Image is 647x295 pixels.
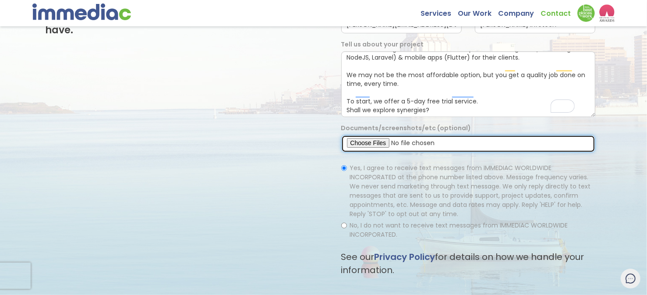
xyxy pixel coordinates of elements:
[32,4,131,20] img: immediac
[341,40,424,49] label: Tell us about your project
[541,4,577,18] a: Contact
[498,4,541,18] a: Company
[577,4,595,22] img: Down
[350,221,568,239] span: No, I do not want to receive text messages from IMMEDIAC WORLDWIDE INCORPORATED.
[341,124,471,133] label: Documents/screenshots/etc (optional)
[350,163,591,218] span: Yes, I agree to receive text messages from IMMEDIAC WORLDWIDE INCORPORATED at the phone number li...
[458,4,498,18] a: Our Work
[341,51,595,117] textarea: To enrich screen reader interactions, please activate Accessibility in Grammarly extension settings
[599,4,615,22] img: logo2_wea_nobg.webp
[375,251,435,263] a: Privacy Policy
[421,4,458,18] a: Services
[341,223,347,228] input: No, I do not want to receive text messages from IMMEDIAC WORLDWIDE INCORPORATED.
[341,165,347,171] input: Yes, I agree to receive text messages from IMMEDIAC WORLDWIDE INCORPORATED at the phone number li...
[341,250,595,277] p: See our for details on how we handle your information.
